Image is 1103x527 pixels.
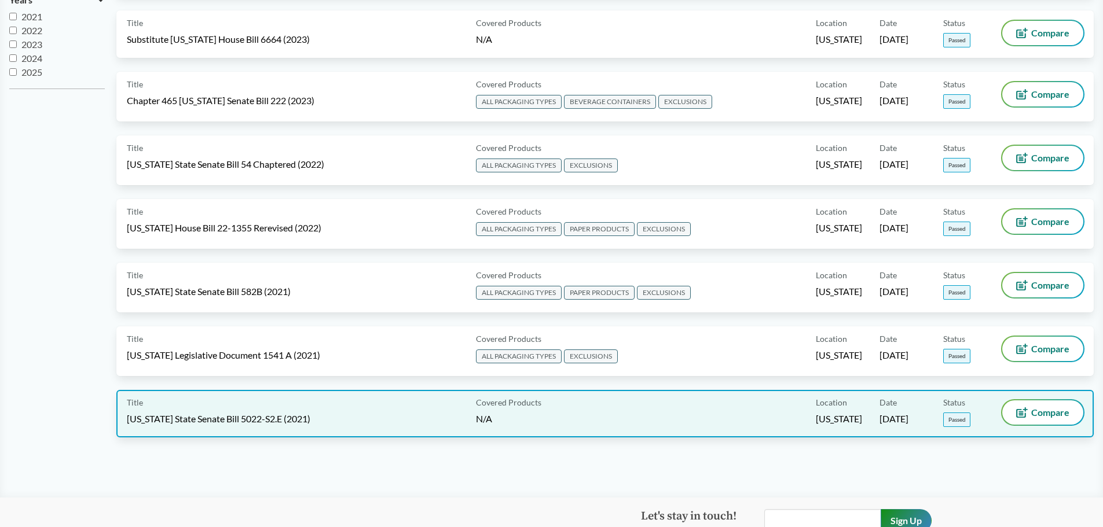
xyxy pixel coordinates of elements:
button: Compare [1002,273,1083,297]
span: ALL PACKAGING TYPES [476,286,562,300]
span: [US_STATE] Legislative Document 1541 A (2021) [127,349,320,362]
button: Compare [1002,400,1083,425]
span: Status [943,333,965,345]
span: Chapter 465 [US_STATE] Senate Bill 222 (2023) [127,94,314,107]
span: Title [127,396,143,408]
span: BEVERAGE CONTAINERS [564,95,656,109]
span: Date [880,78,897,90]
span: Status [943,396,965,408]
span: PAPER PRODUCTS [564,286,635,300]
span: Status [943,269,965,281]
span: [US_STATE] [816,349,862,362]
span: 2024 [21,53,42,64]
span: EXCLUSIONS [658,95,712,109]
span: [DATE] [880,349,908,362]
span: Status [943,78,965,90]
span: Title [127,17,143,29]
span: Title [127,333,143,345]
span: Compare [1031,90,1069,99]
span: Status [943,205,965,218]
span: Covered Products [476,205,541,218]
span: Compare [1031,153,1069,163]
span: Compare [1031,408,1069,417]
span: Location [816,269,847,281]
span: Title [127,269,143,281]
span: Compare [1031,28,1069,38]
span: [US_STATE] House Bill 22-1355 Rerevised (2022) [127,222,321,234]
input: 2024 [9,54,17,62]
button: Compare [1002,337,1083,361]
span: Compare [1031,217,1069,226]
span: [US_STATE] [816,94,862,107]
span: [DATE] [880,94,908,107]
span: [DATE] [880,33,908,46]
span: [DATE] [880,412,908,425]
span: ALL PACKAGING TYPES [476,159,562,172]
button: Compare [1002,82,1083,106]
span: Passed [943,158,970,172]
span: [US_STATE] [816,33,862,46]
span: N/A [476,413,492,424]
span: ALL PACKAGING TYPES [476,95,562,109]
span: [DATE] [880,222,908,234]
span: [DATE] [880,158,908,171]
span: Date [880,142,897,154]
span: PAPER PRODUCTS [564,222,635,236]
span: Location [816,17,847,29]
span: Covered Products [476,396,541,408]
span: Passed [943,285,970,300]
span: Passed [943,222,970,236]
span: Covered Products [476,333,541,345]
span: 2022 [21,25,42,36]
span: Covered Products [476,17,541,29]
span: Passed [943,33,970,47]
span: [US_STATE] State Senate Bill 582B (2021) [127,285,291,298]
span: EXCLUSIONS [637,222,691,236]
span: Date [880,205,897,218]
button: Compare [1002,21,1083,45]
input: 2025 [9,68,17,76]
span: Date [880,396,897,408]
span: Passed [943,349,970,363]
input: 2023 [9,40,17,48]
span: Status [943,17,965,29]
span: Covered Products [476,142,541,154]
span: Compare [1031,281,1069,290]
span: Location [816,78,847,90]
span: EXCLUSIONS [564,159,618,172]
span: Status [943,142,965,154]
span: Passed [943,94,970,109]
span: Date [880,333,897,345]
span: [US_STATE] [816,222,862,234]
span: [US_STATE] State Senate Bill 54 Chaptered (2022) [127,158,324,171]
button: Compare [1002,209,1083,234]
input: 2021 [9,13,17,20]
span: Date [880,269,897,281]
button: Compare [1002,146,1083,170]
span: [US_STATE] [816,412,862,425]
span: [US_STATE] [816,158,862,171]
span: Location [816,396,847,408]
span: EXCLUSIONS [637,286,691,300]
span: EXCLUSIONS [564,349,618,363]
span: Date [880,17,897,29]
span: [US_STATE] State Senate Bill 5022-S2.E (2021) [127,412,310,425]
span: Title [127,78,143,90]
span: Title [127,142,143,154]
span: Covered Products [476,78,541,90]
span: [US_STATE] [816,285,862,298]
strong: Let's stay in touch! [641,509,736,524]
span: Compare [1031,344,1069,353]
span: Covered Products [476,269,541,281]
span: Title [127,205,143,218]
span: Location [816,205,847,218]
span: 2023 [21,39,42,50]
span: N/A [476,34,492,45]
span: 2025 [21,67,42,78]
span: ALL PACKAGING TYPES [476,222,562,236]
span: Substitute [US_STATE] House Bill 6664 (2023) [127,33,310,46]
span: Location [816,142,847,154]
span: [DATE] [880,285,908,298]
span: 2021 [21,11,42,22]
span: Location [816,333,847,345]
